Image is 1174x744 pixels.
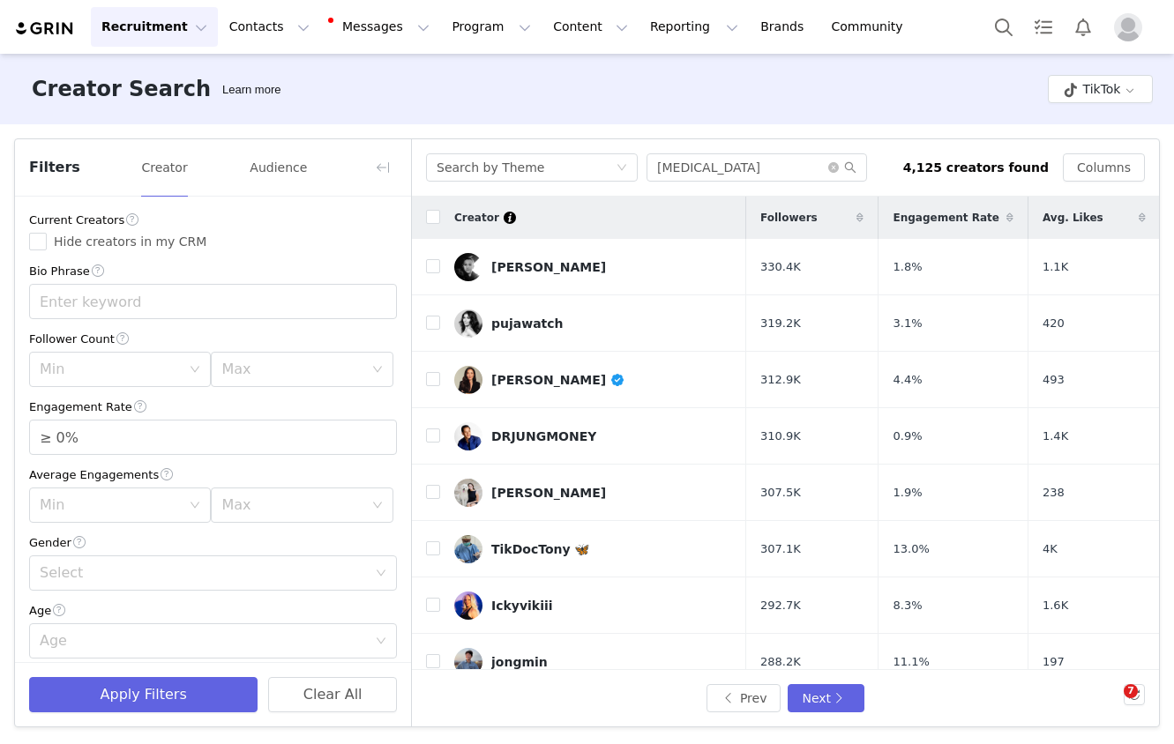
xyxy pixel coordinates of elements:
[1043,210,1103,226] span: Avg. Likes
[893,484,922,502] span: 1.9%
[219,7,320,47] button: Contacts
[893,210,998,226] span: Engagement Rate
[29,398,397,416] div: Engagement Rate
[140,153,188,182] button: Creator
[454,422,482,450] img: v2
[437,154,544,181] div: Search by Theme
[893,540,929,558] span: 13.0%
[441,7,542,47] button: Program
[30,420,396,454] input: Engagement Rate
[14,20,76,37] a: grin logo
[454,535,482,563] img: v2
[454,309,482,338] img: v2
[321,7,440,47] button: Messages
[376,568,386,580] i: icon: down
[372,364,383,376] i: icon: down
[40,361,181,378] div: Min
[760,315,801,332] span: 319.2K
[984,7,1023,47] button: Search
[1043,653,1065,671] span: 197
[29,677,258,712] button: Apply Filters
[760,653,801,671] span: 288.2K
[491,486,606,500] div: [PERSON_NAME]
[1114,13,1142,41] img: placeholder-profile.jpg
[268,677,397,712] button: Clear All
[1043,428,1068,445] span: 1.4K
[454,591,732,620] a: Ickyvikiii
[91,7,218,47] button: Recruitment
[249,153,308,182] button: Audience
[32,73,211,105] h3: Creator Search
[40,632,367,650] div: Age
[491,316,564,331] div: pujawatch
[454,591,482,620] img: v2
[219,81,284,99] div: Tooltip anchor
[828,162,839,173] i: icon: close-circle
[1043,258,1068,276] span: 1.1K
[1043,597,1068,614] span: 1.6K
[29,533,397,552] div: Gender
[454,210,499,226] span: Creator
[454,648,482,676] img: v2
[903,159,1049,177] div: 4,125 creators found
[29,284,397,319] input: Enter keyword
[221,361,363,378] div: Max
[760,484,801,502] span: 307.5K
[1103,13,1160,41] button: Profile
[617,162,627,175] i: icon: down
[491,599,553,613] div: Ickyvikiii
[760,258,801,276] span: 330.4K
[454,366,732,394] a: [PERSON_NAME]
[491,260,606,274] div: [PERSON_NAME]
[454,253,482,281] img: v2
[1048,75,1153,103] button: TikTok
[454,253,732,281] a: [PERSON_NAME]
[707,684,781,712] button: Prev
[491,373,625,387] div: [PERSON_NAME]
[40,496,181,514] div: Min
[542,7,639,47] button: Content
[221,496,363,514] div: Max
[29,157,80,178] span: Filters
[190,364,200,376] i: icon: down
[844,161,856,174] i: icon: search
[190,500,200,512] i: icon: down
[639,7,749,47] button: Reporting
[29,211,397,229] div: Current Creators
[491,429,596,443] div: DRJUNGMONEY
[647,153,867,182] input: Search...
[502,210,518,226] div: Tooltip anchor
[454,648,732,676] a: jongmin
[1064,7,1103,47] button: Notifications
[454,422,732,450] a: DRJUNGMONEY
[1024,7,1063,47] a: Tasks
[1043,484,1065,502] span: 238
[491,542,589,556] div: TikDocTony 🦋
[29,330,397,348] div: Follower Count
[750,7,819,47] a: Brands
[1043,315,1065,332] span: 420
[376,636,386,648] i: icon: down
[491,655,548,669] div: jongmin
[760,597,801,614] span: 292.7K
[454,479,482,507] img: v2
[1043,540,1058,558] span: 4K
[760,428,801,445] span: 310.9K
[1043,371,1065,389] span: 493
[893,315,922,332] span: 3.1%
[893,258,922,276] span: 1.8%
[821,7,922,47] a: Community
[40,564,367,582] div: Select
[760,210,818,226] span: Followers
[760,371,801,389] span: 312.9K
[454,309,732,338] a: pujawatch
[893,428,922,445] span: 0.9%
[893,371,922,389] span: 4.4%
[47,234,213,249] span: Hide creators in my CRM
[29,262,397,280] div: Bio Phrase
[372,500,383,512] i: icon: down
[893,653,929,671] span: 11.1%
[893,597,922,614] span: 8.3%
[1124,684,1138,698] span: 7
[454,479,732,507] a: [PERSON_NAME]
